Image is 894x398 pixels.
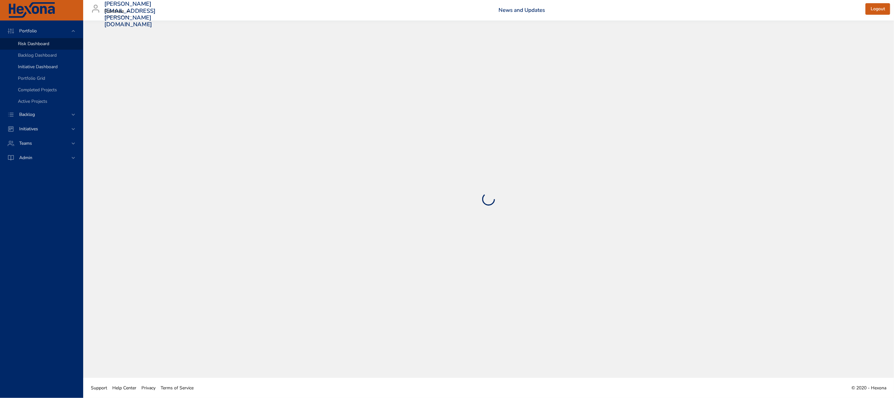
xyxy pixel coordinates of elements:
span: Help Center [112,385,136,391]
span: Risk Dashboard [18,41,49,47]
img: Hexona [8,2,56,18]
span: Admin [14,155,37,161]
a: Help Center [110,381,139,395]
span: Logout [871,5,885,13]
a: Support [88,381,110,395]
span: Portfolio [14,28,42,34]
a: News and Updates [499,6,545,14]
span: Backlog [14,111,40,118]
span: Completed Projects [18,87,57,93]
span: © 2020 - Hexona [851,385,886,391]
h3: [PERSON_NAME][EMAIL_ADDRESS][PERSON_NAME][DOMAIN_NAME] [104,1,156,28]
span: Initiative Dashboard [18,64,58,70]
a: Privacy [139,381,158,395]
span: Privacy [141,385,156,391]
span: Teams [14,140,37,146]
button: Logout [866,3,890,15]
span: Backlog Dashboard [18,52,57,58]
div: Raintree [104,6,132,17]
span: Portfolio Grid [18,75,45,81]
a: Terms of Service [158,381,196,395]
span: Terms of Service [161,385,194,391]
span: Active Projects [18,98,47,104]
span: Initiatives [14,126,43,132]
span: Support [91,385,107,391]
